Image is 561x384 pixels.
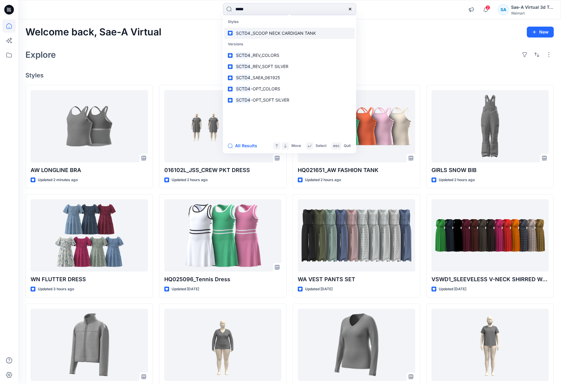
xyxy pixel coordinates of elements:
a: S326WK-FF01_ OZT GIRLS FASHION FLEECE [31,309,148,381]
h2: Welcome back, Sae-A Virtual [25,27,161,38]
a: SCTD4_SAEA_061925 [224,72,355,83]
a: WN FLUTTER DRESS [31,199,148,272]
a: HQ021639_AW CORE TEE (SET IN) [431,309,549,381]
p: esc [333,143,340,149]
span: _REV_COLORS [251,53,279,58]
p: Updated [DATE] [305,286,333,292]
a: HQ021651_AW FASHION TANK [298,90,415,162]
p: AW LONGLINE BRA [31,166,148,174]
a: HQ022798_FIT_3XL_TT LS COR SLIM V NECK TEE [164,309,282,381]
a: GIRLS SNOW BIB [431,90,549,162]
a: SCTD4-OPT_SOFT SILVER [224,95,355,106]
span: _SAEA_061925 [251,75,280,80]
p: Updated 2 hours ago [172,177,208,183]
p: Versions [224,39,355,50]
span: _SCOOP NECK CARDIGAN TANK [251,31,316,36]
a: HQ025096_Tennis Dress [164,199,282,272]
p: Move [291,143,301,149]
h2: Explore [25,50,56,60]
mark: SCTD4 [235,97,251,104]
p: GIRLS SNOW BIB [431,166,549,174]
a: AW LONGLINE BRA [31,90,148,162]
a: SCTD4_REV_COLORS [224,50,355,61]
button: All Results [228,142,261,149]
div: Walmart [511,11,553,15]
span: _REV_SOFT SILVER [251,64,288,69]
p: HQ021651_AW FASHION TANK [298,166,415,174]
a: SCTD4_REV_SOFT SILVER [224,61,355,72]
a: WA VEST PANTS SET [298,199,415,272]
div: SA [498,4,509,15]
p: Updated 3 hours ago [38,286,74,292]
p: Quit [344,143,351,149]
p: HQ025096_Tennis Dress [164,275,282,284]
p: WA VEST PANTS SET [298,275,415,284]
mark: SCTD4 [235,30,251,37]
mark: SCTD4 [235,52,251,59]
p: Updated [DATE] [439,286,466,292]
h4: Styles [25,72,554,79]
a: VSWD1_SLEEVELESS V-NECK SHIRRED WAIST MIDI DRESS [431,199,549,272]
button: New [527,27,554,37]
span: -OPT_SOFT SILVER [251,98,289,103]
p: Updated [DATE] [172,286,199,292]
a: HQ022798_TT LS CORE SLIM V NECK TEE [298,309,415,381]
mark: SCTD4 [235,63,251,70]
p: WN FLUTTER DRESS [31,275,148,284]
a: SCTD4_SCOOP NECK CARDIGAN TANK [224,28,355,39]
a: SCTD4-OPT_COLORS [224,83,355,95]
a: 016102L_JSS_CREW PKT DRESS [164,90,282,162]
p: Updated 2 hours ago [305,177,341,183]
p: 016102L_JSS_CREW PKT DRESS [164,166,282,174]
p: Styles [224,16,355,28]
p: VSWD1_SLEEVELESS V-NECK SHIRRED WAIST MIDI DRESS [431,275,549,284]
div: Sae-A Virtual 3d Team [511,4,553,11]
p: Select [316,143,326,149]
span: 2 [485,5,490,10]
p: Updated 2 hours ago [439,177,475,183]
p: Updated 2 minutes ago [38,177,78,183]
mark: SCTD4 [235,86,251,93]
mark: SCTD4 [235,74,251,81]
span: -OPT_COLORS [251,86,280,92]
